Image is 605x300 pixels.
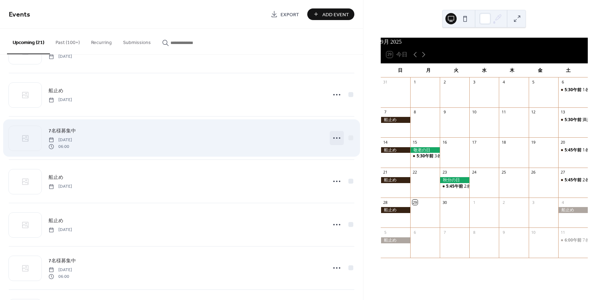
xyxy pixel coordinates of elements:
span: [DATE] [49,227,72,233]
span: 06:00 [49,273,72,280]
div: 10 [471,110,477,115]
div: 24 [471,170,477,175]
span: 5:45午前 [565,147,583,153]
div: 17 [471,139,477,145]
div: 12 [531,110,536,115]
div: 4 [501,80,506,85]
span: 船止め [49,174,63,181]
div: 火 [442,63,470,77]
span: [DATE] [49,183,72,190]
div: 2 [501,200,506,205]
span: 船止め [49,217,63,225]
div: 7名様募集中 [558,237,588,243]
div: 金 [526,63,554,77]
div: 7 [383,110,388,115]
div: 1 [471,200,477,205]
div: 敬老の日 [410,147,440,153]
div: 31 [383,80,388,85]
div: 木 [498,63,526,77]
button: Past (100+) [50,29,85,54]
span: Events [9,8,30,21]
div: 5 [531,80,536,85]
div: 30 [442,200,447,205]
div: 船止め [558,207,588,213]
div: 1名様募集中 [558,147,588,153]
div: 26 [531,170,536,175]
div: 28 [383,200,388,205]
div: 7 [442,230,447,235]
div: 13 [560,110,566,115]
div: 6 [560,80,566,85]
div: 5 [383,230,388,235]
span: [DATE] [49,137,72,143]
div: 3 [471,80,477,85]
div: 満員御礼 [558,117,588,123]
span: 船止め [49,87,63,95]
div: 27 [560,170,566,175]
span: Add Event [322,11,349,18]
div: 月 [414,63,442,77]
a: 7名様募集中 [49,127,76,135]
div: 23 [442,170,447,175]
button: Upcoming (21) [7,29,50,54]
span: Export [281,11,299,18]
a: 船止め [49,173,63,181]
div: 15 [412,139,418,145]
div: 2名様募集中 [440,183,469,189]
span: 06:00 [49,143,72,150]
span: 5:30午前 [417,153,435,159]
div: 船止め [381,207,410,213]
span: [DATE] [49,54,72,60]
div: 8 [412,110,418,115]
div: 25 [501,170,506,175]
div: 1 [412,80,418,85]
div: 9 [501,230,506,235]
a: 船止め [49,217,63,225]
span: [DATE] [49,267,72,273]
a: 7名様募集中 [49,257,76,265]
div: 秋分の日 [440,177,469,183]
div: 3名様募集中 [410,153,440,159]
div: 土 [554,63,582,77]
button: Submissions [117,29,156,54]
div: 船止め [381,177,410,183]
div: 2 [442,80,447,85]
span: [DATE] [49,97,72,103]
div: 1名様募集中 [558,87,588,93]
div: 20 [560,139,566,145]
div: 22 [412,170,418,175]
div: 8 [471,230,477,235]
span: 5:30午前 [565,87,583,93]
button: Add Event [307,8,354,20]
button: Recurring [85,29,117,54]
div: 船止め [381,147,410,153]
span: 5:30午前 [565,117,583,123]
div: 2名様募集中 [464,183,488,189]
div: 11 [560,230,566,235]
div: 10 [531,230,536,235]
div: 4 [560,200,566,205]
div: 9月 2025 [381,38,588,46]
div: 3 [531,200,536,205]
div: 2名様募集中 [558,177,588,183]
div: 18 [501,139,506,145]
span: 6:00午前 [565,237,583,243]
div: 21 [383,170,388,175]
div: 14 [383,139,388,145]
div: 6 [412,230,418,235]
div: 16 [442,139,447,145]
span: 5:45午前 [565,177,583,183]
div: 日 [386,63,414,77]
span: 5:45午前 [446,183,464,189]
div: 満員御礼 [583,117,599,123]
div: 水 [470,63,498,77]
div: 11 [501,110,506,115]
div: 船止め [381,117,410,123]
span: 7名様募集中 [49,257,76,265]
div: 19 [531,139,536,145]
div: 3名様募集中 [435,153,458,159]
div: 9 [442,110,447,115]
a: 船止め [49,87,63,95]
